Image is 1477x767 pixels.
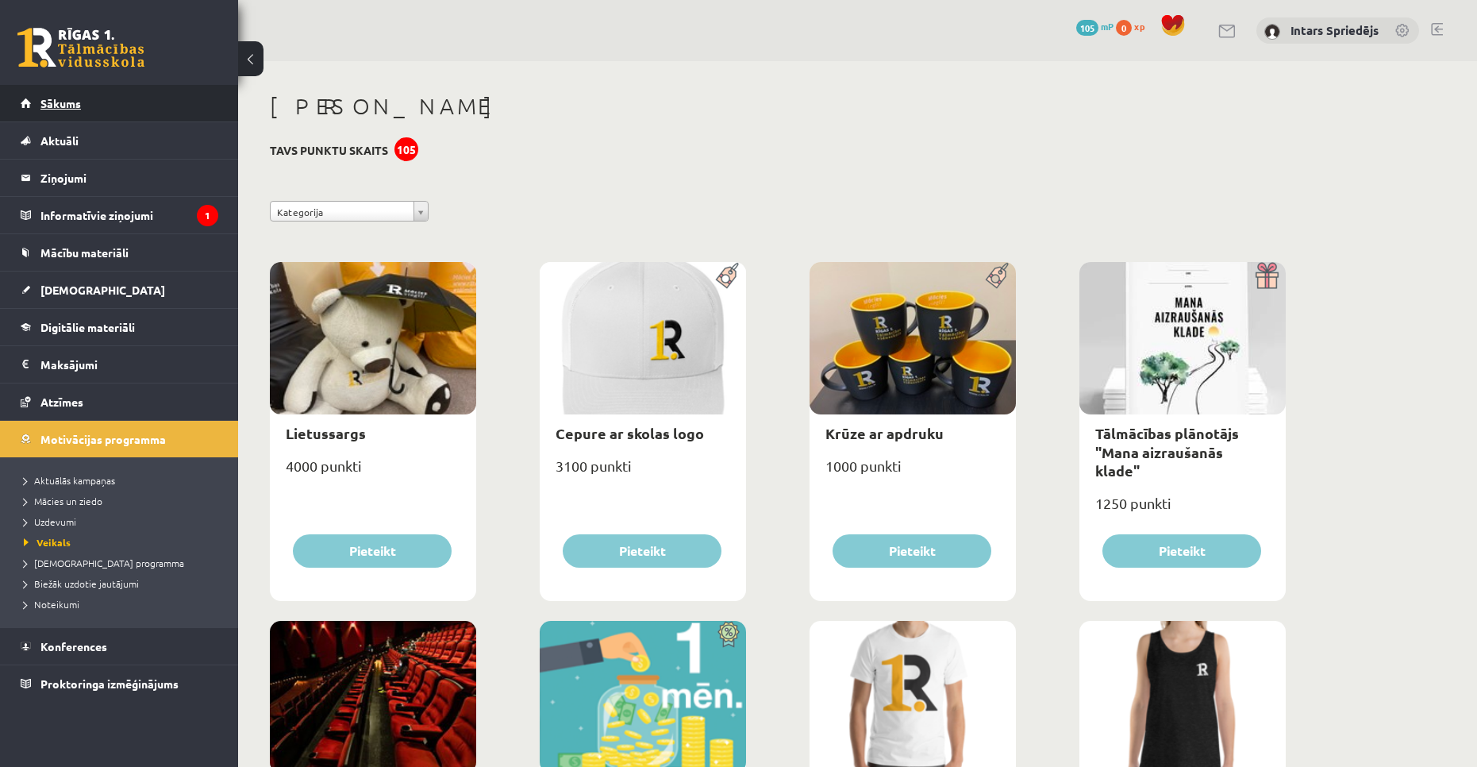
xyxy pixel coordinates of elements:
[1290,22,1379,38] a: Intars Spriedējs
[21,346,218,383] a: Maksājumi
[24,557,184,569] span: [DEMOGRAPHIC_DATA] programma
[1076,20,1114,33] a: 105 mP
[1250,262,1286,289] img: Dāvana ar pārsteigumu
[21,160,218,196] a: Ziņojumi
[40,395,83,409] span: Atzīmes
[293,534,452,568] button: Pieteikt
[270,453,476,492] div: 4000 punkti
[1116,20,1132,36] span: 0
[1116,20,1152,33] a: 0 xp
[40,320,135,334] span: Digitālie materiāli
[24,494,222,508] a: Mācies un ziedo
[277,202,407,222] span: Kategorija
[24,474,115,487] span: Aktuālās kampaņas
[1102,534,1261,568] button: Pieteikt
[21,85,218,121] a: Sākums
[21,272,218,308] a: [DEMOGRAPHIC_DATA]
[394,137,418,161] div: 105
[40,432,166,446] span: Motivācijas programma
[24,536,71,549] span: Veikals
[24,535,222,549] a: Veikals
[21,234,218,271] a: Mācību materiāli
[40,96,81,110] span: Sākums
[810,453,1016,492] div: 1000 punkti
[40,283,165,297] span: [DEMOGRAPHIC_DATA]
[40,160,218,196] legend: Ziņojumi
[21,628,218,665] a: Konferences
[1134,20,1144,33] span: xp
[270,144,388,157] h3: Tavs punktu skaits
[21,421,218,457] a: Motivācijas programma
[710,262,746,289] img: Populāra prece
[21,197,218,233] a: Informatīvie ziņojumi1
[1101,20,1114,33] span: mP
[40,346,218,383] legend: Maksājumi
[1095,424,1239,480] a: Tālmācības plānotājs "Mana aizraušanās klade"
[825,424,944,442] a: Krūze ar apdruku
[1079,490,1286,530] div: 1250 punkti
[24,473,222,488] a: Aktuālās kampaņas
[270,201,429,222] a: Kategorija
[24,515,222,529] a: Uzdevumi
[24,597,222,611] a: Noteikumi
[24,495,102,507] span: Mācies un ziedo
[980,262,1016,289] img: Populāra prece
[24,577,139,590] span: Biežāk uzdotie jautājumi
[197,205,218,226] i: 1
[24,598,79,611] span: Noteikumi
[1076,20,1098,36] span: 105
[17,28,144,67] a: Rīgas 1. Tālmācības vidusskola
[710,621,746,648] img: Atlaide
[21,383,218,420] a: Atzīmes
[24,576,222,591] a: Biežāk uzdotie jautājumi
[21,665,218,702] a: Proktoringa izmēģinājums
[1264,24,1280,40] img: Intars Spriedējs
[40,197,218,233] legend: Informatīvie ziņojumi
[40,639,107,653] span: Konferences
[556,424,704,442] a: Cepure ar skolas logo
[563,534,721,568] button: Pieteikt
[24,515,76,528] span: Uzdevumi
[833,534,991,568] button: Pieteikt
[286,424,366,442] a: Lietussargs
[540,453,746,492] div: 3100 punkti
[21,309,218,345] a: Digitālie materiāli
[40,676,179,691] span: Proktoringa izmēģinājums
[24,556,222,570] a: [DEMOGRAPHIC_DATA] programma
[21,122,218,159] a: Aktuāli
[40,245,129,260] span: Mācību materiāli
[40,133,79,148] span: Aktuāli
[270,93,1286,120] h1: [PERSON_NAME]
